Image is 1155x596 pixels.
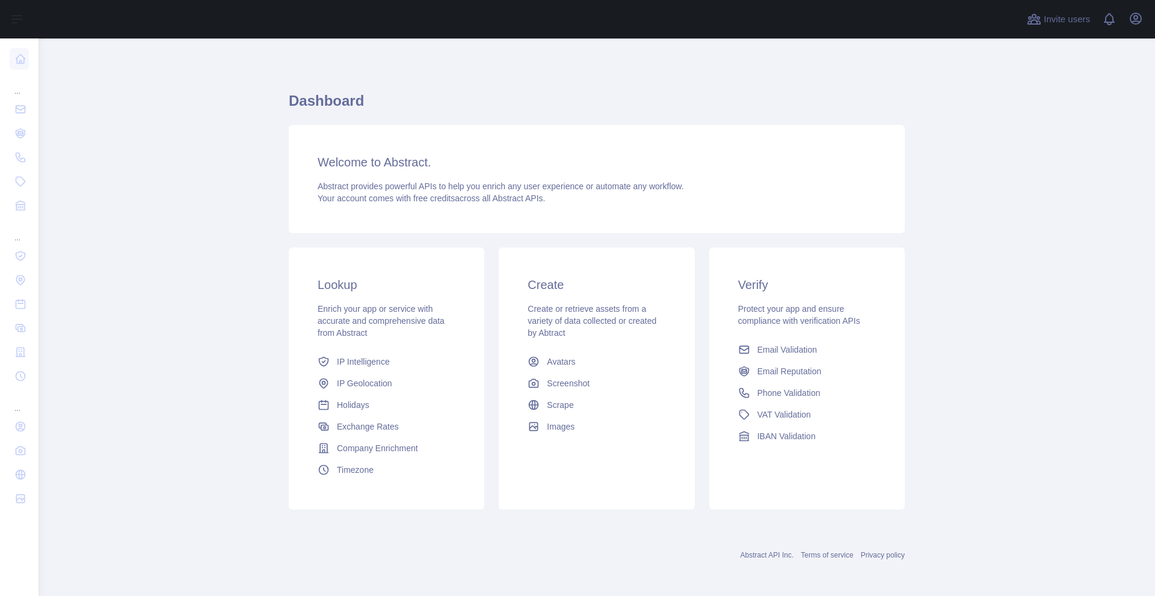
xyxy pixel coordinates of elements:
span: Enrich your app or service with accurate and comprehensive data from Abstract [318,304,445,338]
a: Email Validation [733,339,881,360]
a: Company Enrichment [313,437,460,459]
a: Exchange Rates [313,416,460,437]
a: Abstract API Inc. [741,551,794,559]
a: Avatars [523,351,670,372]
span: Invite users [1044,13,1090,26]
h3: Verify [738,276,876,293]
span: Holidays [337,399,369,411]
span: Phone Validation [757,387,821,399]
a: Scrape [523,394,670,416]
span: Timezone [337,464,374,476]
a: Email Reputation [733,360,881,382]
span: free credits [413,193,455,203]
span: Company Enrichment [337,442,418,454]
span: Exchange Rates [337,421,399,433]
a: IP Geolocation [313,372,460,394]
button: Invite users [1024,10,1092,29]
h3: Welcome to Abstract. [318,154,876,171]
span: Email Validation [757,344,817,356]
span: Abstract provides powerful APIs to help you enrich any user experience or automate any workflow. [318,181,684,191]
span: Protect your app and ensure compliance with verification APIs [738,304,860,326]
a: Phone Validation [733,382,881,404]
span: Scrape [547,399,573,411]
a: Terms of service [801,551,853,559]
span: Images [547,421,574,433]
a: VAT Validation [733,404,881,425]
span: Screenshot [547,377,590,389]
a: Holidays [313,394,460,416]
div: ... [10,72,29,96]
span: Avatars [547,356,575,368]
span: IP Intelligence [337,356,390,368]
h3: Create [528,276,665,293]
h3: Lookup [318,276,455,293]
a: IP Intelligence [313,351,460,372]
span: IP Geolocation [337,377,392,389]
span: Email Reputation [757,365,822,377]
a: IBAN Validation [733,425,881,447]
span: VAT Validation [757,409,811,421]
span: IBAN Validation [757,430,816,442]
div: ... [10,219,29,243]
span: Your account comes with across all Abstract APIs. [318,193,545,203]
a: Privacy policy [861,551,905,559]
span: Create or retrieve assets from a variety of data collected or created by Abtract [528,304,656,338]
div: ... [10,389,29,413]
a: Screenshot [523,372,670,394]
h1: Dashboard [289,91,905,120]
a: Images [523,416,670,437]
a: Timezone [313,459,460,481]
